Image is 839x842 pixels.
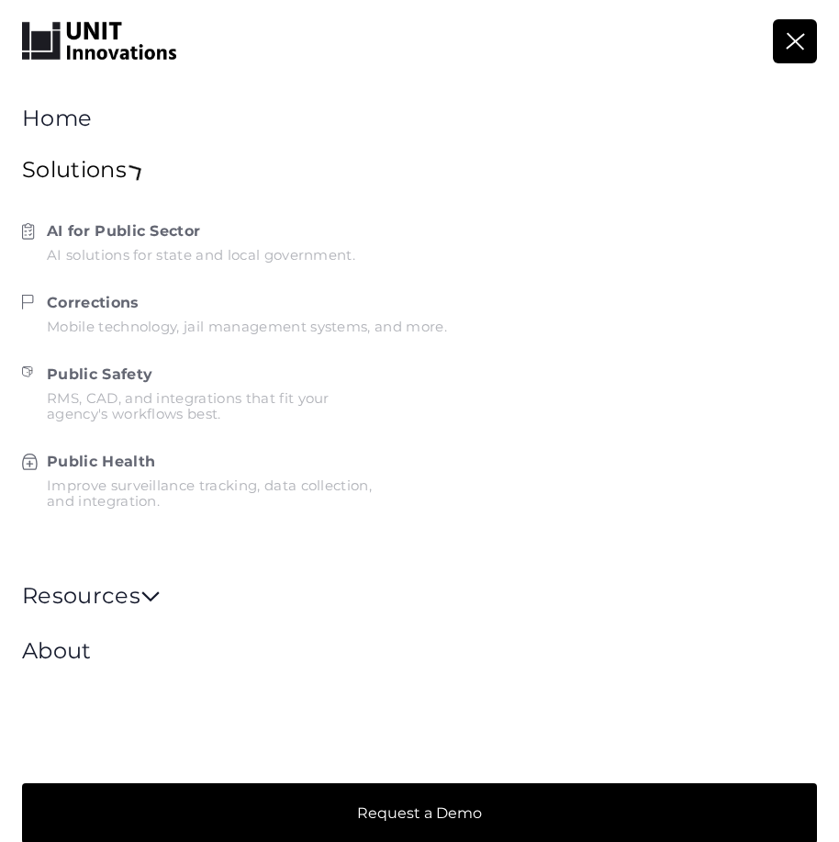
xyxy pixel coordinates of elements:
[22,185,447,557] nav: Solutions
[22,106,92,131] a: Home
[22,638,92,664] a: About
[47,319,447,334] div: Mobile technology, jail management systems, and more.
[773,19,817,63] div: menu
[47,222,200,240] strong: AI for Public Sector
[22,365,447,421] a: Public SafetyRMS, CAD, and integrations that fit youragency's workflows best.
[47,247,355,263] div: AI solutions for state and local government.
[47,365,152,383] strong: Public Safety
[122,156,151,185] span: 
[47,477,372,509] div: Improve surveillance tracking, data collection, and integration.
[47,294,140,311] strong: Corrections
[22,293,447,334] a: CorrectionsMobile technology, jail management systems, and more.
[140,586,161,608] span: 
[47,390,330,421] div: RMS, CAD, and integrations that fit your agency's workflows best.
[22,159,147,185] div: Solutions
[22,585,161,611] div: Resources
[22,22,176,61] a: home
[22,221,447,263] a: AI for Public SectorAI solutions for state and local government.
[22,585,161,611] div: Resources
[22,159,447,185] div: Solutions
[22,452,447,509] a: Public HealthImprove surveillance tracking, data collection,and integration.
[47,453,155,470] strong: Public Health
[526,644,839,842] iframe: Chat Widget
